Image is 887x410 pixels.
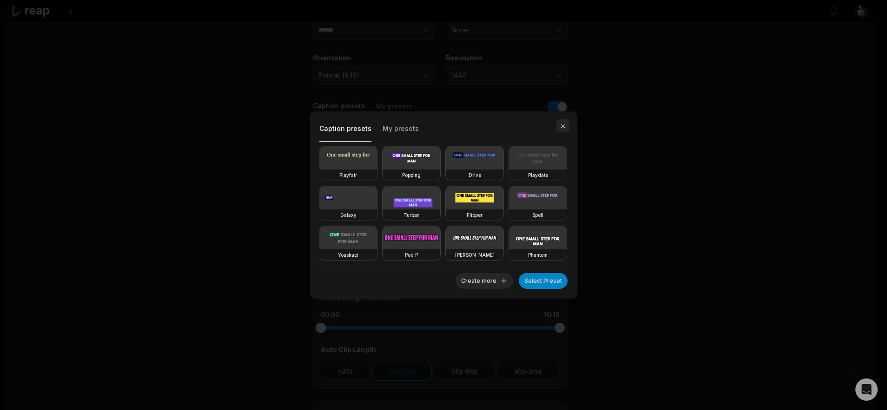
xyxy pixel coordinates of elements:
[469,171,481,179] h3: Drive
[455,251,495,259] h3: [PERSON_NAME]
[338,251,358,259] h3: Youshaei
[383,122,419,142] button: My presets
[402,171,421,179] h3: Popping
[467,211,483,219] h3: Flipper
[528,251,548,259] h3: Phantom
[855,378,878,401] div: Open Intercom Messenger
[528,171,548,179] h3: Playdate
[319,121,371,142] button: Caption presets
[456,273,513,289] button: Create more
[405,251,418,259] h3: Pod P
[456,275,513,285] a: Create more
[340,211,357,219] h3: Galaxy
[339,171,357,179] h3: Playfair
[532,211,543,219] h3: Spell
[404,211,420,219] h3: Turban
[519,273,568,289] button: Select Preset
